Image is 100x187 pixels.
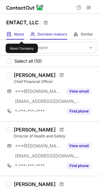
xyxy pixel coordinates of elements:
div: Chief Financial Officer [14,79,96,84]
span: ***@[DOMAIN_NAME] [15,89,63,94]
div: Select department [10,45,48,51]
span: [EMAIL_ADDRESS][DOMAIN_NAME] [15,98,80,104]
button: Reveal Button [67,143,91,149]
button: Reveal Button [67,88,91,94]
span: Similar [81,32,93,37]
span: [EMAIL_ADDRESS][DOMAIN_NAME] [15,153,80,159]
span: About [14,32,24,37]
span: Decision makers [37,32,67,37]
span: Select all (10) [14,59,42,64]
span: ***@[DOMAIN_NAME] [15,143,63,149]
button: Reveal Button [67,108,91,114]
div: [PERSON_NAME] [14,72,56,78]
div: [PERSON_NAME] [14,127,56,133]
button: Reveal Button [67,163,91,169]
div: Director of Health and Safety [14,133,96,139]
h1: ENTACT, LLC [6,19,39,26]
img: ContactOut v5.3.10 [6,4,44,11]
